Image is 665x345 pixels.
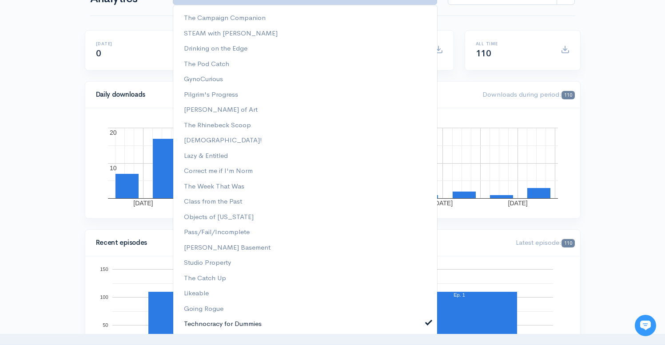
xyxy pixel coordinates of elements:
[184,28,278,39] span: STEAM with [PERSON_NAME]
[184,90,238,100] span: Pilgrim's Progress
[184,181,244,192] span: The Week That Was
[184,59,229,69] span: The Pod Catch
[561,91,574,99] span: 110
[184,166,253,176] span: Correct me if I'm Norm
[561,239,574,247] span: 110
[482,90,574,98] span: Downloads during period:
[184,258,231,268] span: Studio Property
[110,165,117,172] text: 10
[184,273,226,283] span: The Catch Up
[133,200,153,207] text: [DATE]
[184,196,242,207] span: Class from the Past
[476,48,491,59] span: 110
[14,118,164,135] button: New conversation
[13,43,164,57] h1: Hi 👋
[96,119,569,208] svg: A chart.
[184,105,258,115] span: [PERSON_NAME] of Art
[508,200,527,207] text: [DATE]
[635,315,656,336] iframe: gist-messenger-bubble-iframe
[516,238,574,247] span: Latest episode:
[26,167,159,184] input: Search articles
[184,135,262,145] span: [DEMOGRAPHIC_DATA]!
[96,91,472,98] h4: Daily downloads
[184,304,223,314] span: Going Rogue
[184,120,251,130] span: The Rhinebeck Scoop
[184,43,247,54] span: Drinking on the Edge
[184,13,266,23] span: The Campaign Companion
[184,288,209,298] span: Likeable
[96,239,311,247] h4: Recent episodes
[454,292,465,298] text: Ep. 1
[100,267,108,272] text: 150
[12,152,166,163] p: Find an answer quickly
[184,243,271,253] span: [PERSON_NAME] Basement
[110,129,117,136] text: 20
[476,41,550,46] h6: All time
[57,123,107,130] span: New conversation
[103,322,108,328] text: 50
[96,41,170,46] h6: [DATE]
[184,319,262,329] span: Technocracy for Dummies
[184,227,250,237] span: Pass/Fail/Incomplete
[100,294,108,300] text: 100
[184,74,223,84] span: GynoCurious
[433,200,452,207] text: [DATE]
[96,48,101,59] span: 0
[184,151,228,161] span: Lazy & Entitled
[184,212,254,222] span: Objects of [US_STATE]
[13,59,164,102] h2: Just let us know if you need anything and we'll be happy to help! 🙂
